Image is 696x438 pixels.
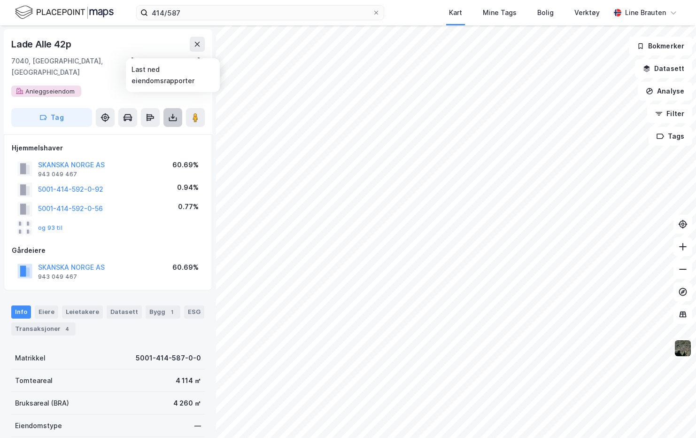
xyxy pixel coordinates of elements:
div: 4 114 ㎡ [176,375,201,386]
div: Kart [449,7,462,18]
div: Verktøy [574,7,600,18]
div: 4 [62,324,72,334]
button: Datasett [635,59,692,78]
div: Bolig [537,7,554,18]
div: 1 [167,307,177,317]
div: Kontrollprogram for chat [649,393,696,438]
img: 9k= [674,339,692,357]
div: 4 260 ㎡ [173,398,201,409]
div: — [194,420,201,431]
div: Line Brauten [625,7,666,18]
div: ESG [184,305,204,319]
div: 7040, [GEOGRAPHIC_DATA], [GEOGRAPHIC_DATA] [11,55,131,78]
button: Filter [647,104,692,123]
div: Transaksjoner [11,322,76,336]
div: Eiere [35,305,58,319]
div: 943 049 467 [38,273,77,281]
div: Gårdeiere [12,245,204,256]
div: 943 049 467 [38,171,77,178]
input: Søk på adresse, matrikkel, gårdeiere, leietakere eller personer [148,6,372,20]
div: Bruksareal (BRA) [15,398,69,409]
div: Datasett [107,305,142,319]
div: 60.69% [172,262,199,273]
iframe: Chat Widget [649,393,696,438]
button: Bokmerker [629,37,692,55]
button: Tags [649,127,692,146]
div: Leietakere [62,305,103,319]
div: Tomteareal [15,375,53,386]
div: Info [11,305,31,319]
div: Eiendomstype [15,420,62,431]
img: logo.f888ab2527a4732fd821a326f86c7f29.svg [15,4,114,21]
div: Mine Tags [483,7,517,18]
div: 0.94% [177,182,199,193]
div: 0.77% [178,201,199,212]
div: Matrikkel [15,352,46,364]
button: Analyse [638,82,692,101]
div: Bygg [146,305,180,319]
div: 60.69% [172,159,199,171]
button: Tag [11,108,92,127]
div: Lade Alle 42p [11,37,73,52]
div: 5001-414-587-0-0 [136,352,201,364]
div: [GEOGRAPHIC_DATA], 414/587 [131,55,205,78]
div: Hjemmelshaver [12,142,204,154]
